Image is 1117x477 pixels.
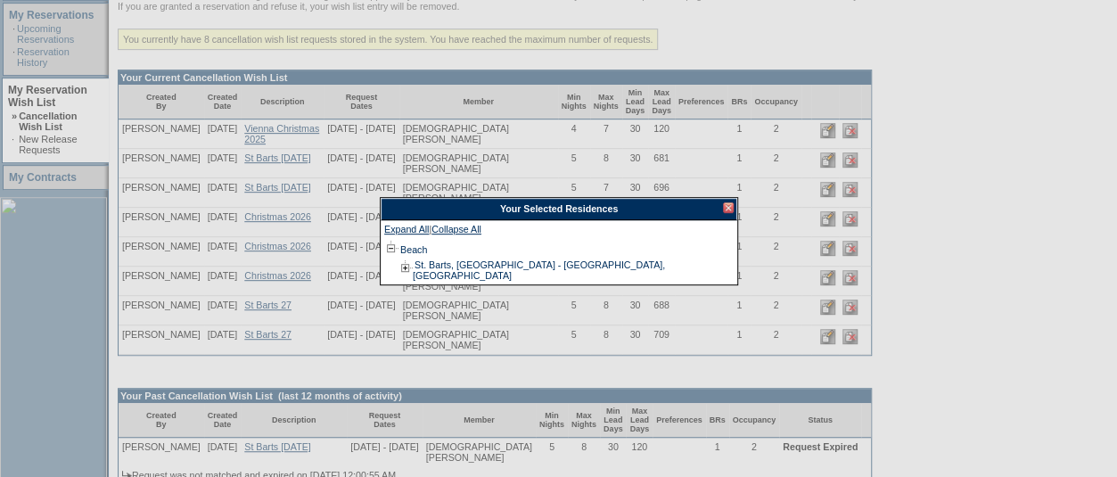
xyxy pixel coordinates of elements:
[431,224,481,240] a: Collapse All
[413,259,665,281] a: St. Barts, [GEOGRAPHIC_DATA] - [GEOGRAPHIC_DATA], [GEOGRAPHIC_DATA]
[384,224,429,240] a: Expand All
[400,244,427,255] a: Beach
[384,224,734,240] div: |
[381,198,737,220] div: Your Selected Residences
